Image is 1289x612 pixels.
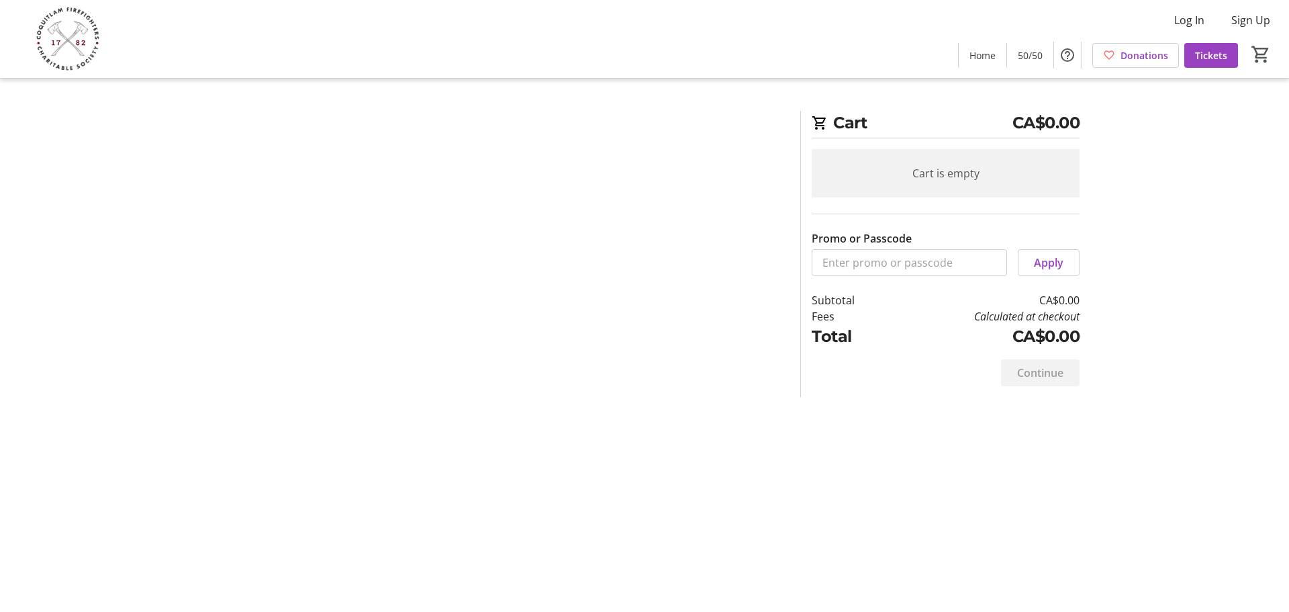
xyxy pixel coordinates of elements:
[1163,9,1215,31] button: Log In
[1174,12,1204,28] span: Log In
[1195,48,1227,62] span: Tickets
[890,292,1080,308] td: CA$0.00
[1018,249,1080,276] button: Apply
[1007,43,1053,68] a: 50/50
[812,230,912,247] label: Promo or Passcode
[1018,48,1043,62] span: 50/50
[1092,43,1179,68] a: Donations
[1221,9,1281,31] button: Sign Up
[1249,42,1273,67] button: Cart
[812,149,1080,198] div: Cart is empty
[890,308,1080,324] td: Calculated at checkout
[1054,42,1081,69] button: Help
[1231,12,1270,28] span: Sign Up
[1184,43,1238,68] a: Tickets
[8,5,128,73] img: Coquitlam Firefighters Charitable Society's Logo
[812,292,890,308] td: Subtotal
[890,324,1080,349] td: CA$0.00
[959,43,1006,68] a: Home
[812,249,1007,276] input: Enter promo or passcode
[1120,48,1168,62] span: Donations
[1034,255,1063,271] span: Apply
[969,48,996,62] span: Home
[812,308,890,324] td: Fees
[1012,111,1080,135] span: CA$0.00
[812,324,890,349] td: Total
[812,111,1080,138] h2: Cart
